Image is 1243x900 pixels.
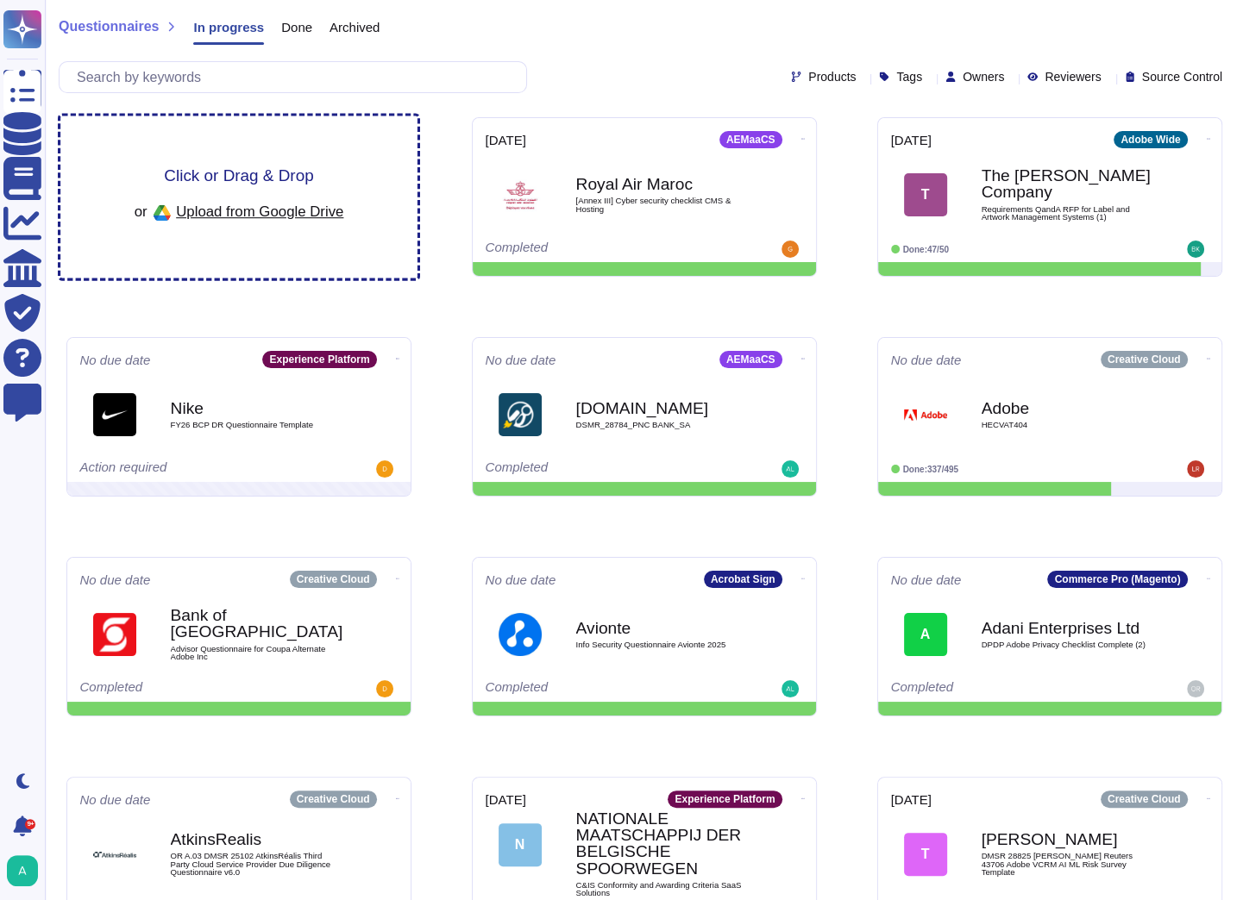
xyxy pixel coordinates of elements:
[982,167,1154,200] b: The [PERSON_NAME] Company
[903,465,959,474] span: Done: 337/495
[576,400,749,416] b: [DOMAIN_NAME]
[486,573,556,586] span: No due date
[982,400,1154,416] b: Adobe
[171,645,343,661] span: Advisor Questionnaire for Coupa Alternate Adobe Inc
[486,460,697,478] div: Completed
[576,641,749,649] span: Info Security Questionnaire Avionte 2025
[719,351,782,368] div: AEMaaCS
[499,173,542,216] img: Logo
[1142,71,1222,83] span: Source Control
[262,351,376,368] div: Experience Platform
[1101,791,1188,808] div: Creative Cloud
[576,620,749,636] b: Avionte
[330,21,380,34] span: Archived
[982,852,1154,877] span: DMSR 28825 [PERSON_NAME] Reuters 43706 Adobe VCRM AI ML Risk Survey Template
[376,460,393,478] img: user
[808,71,856,83] span: Products
[164,167,313,184] span: Click or Drag & Drop
[576,197,749,213] span: [Annex III] Cyber security checklist CMS & Hosting
[376,680,393,697] img: user
[576,810,749,877] b: NATIONALE MAATSCHAPPIJ DER BELGISCHE SPOORWEGEN
[486,134,526,147] span: [DATE]
[499,613,542,656] img: Logo
[1187,680,1204,697] img: user
[80,680,292,697] div: Completed
[782,241,799,258] img: user
[1047,571,1187,588] div: Commerce Pro (Magento)
[499,823,542,866] div: N
[982,831,1154,847] b: [PERSON_NAME]
[80,573,151,586] span: No due date
[176,203,343,219] span: Upload from Google Drive
[171,607,343,640] b: Bank of [GEOGRAPHIC_DATA]
[982,421,1154,429] span: HECVAT404
[1114,131,1187,148] div: Adobe Wide
[1101,351,1188,368] div: Creative Cloud
[891,353,962,366] span: No due date
[1045,71,1101,83] span: Reviewers
[904,173,947,216] div: T
[171,831,343,847] b: AtkinsRealis
[171,400,343,416] b: Nike
[782,460,799,478] img: user
[782,680,799,697] img: user
[7,855,38,886] img: user
[93,833,136,876] img: Logo
[93,613,136,656] img: Logo
[896,71,922,83] span: Tags
[499,393,542,436] img: Logo
[719,131,782,148] div: AEMaaCS
[891,680,1102,697] div: Completed
[281,21,312,34] span: Done
[171,421,343,429] span: FY26 BCP DR Questionnaire Template
[290,791,377,808] div: Creative Cloud
[80,793,151,806] span: No due date
[576,881,749,897] span: C&IS Conformity and Awarding Criteria SaaS Solutions
[25,819,35,829] div: 9+
[668,791,782,808] div: Experience Platform
[486,353,556,366] span: No due date
[134,198,343,228] div: or
[576,176,749,192] b: Royal Air Maroc
[290,571,377,588] div: Creative Cloud
[891,793,932,806] span: [DATE]
[904,393,947,436] img: Logo
[486,241,697,258] div: Completed
[963,71,1004,83] span: Owners
[982,641,1154,649] span: DPDP Adobe Privacy Checklist Complete (2)
[80,353,151,366] span: No due date
[486,793,526,806] span: [DATE]
[891,134,932,147] span: [DATE]
[904,833,947,876] div: T
[68,62,526,92] input: Search by keywords
[1187,241,1204,258] img: user
[171,852,343,877] span: OR A.03 DMSR 25102 AtkinsRéalis Third Party Cloud Service Provider Due Diligence Questionnaire v6.0
[1187,460,1204,478] img: user
[576,421,749,429] span: DSMR_28784_PNC BANK_SA
[891,573,962,586] span: No due date
[903,245,949,254] span: Done: 47/50
[904,613,947,656] div: A
[982,205,1154,222] span: Requirements QandA RFP for Label and Artwork Management Systems (1)
[80,460,292,478] div: Action required
[93,393,136,436] img: Logo
[147,198,176,228] img: google drive
[59,20,159,34] span: Questionnaires
[3,852,50,890] button: user
[193,21,264,34] span: In progress
[704,571,782,588] div: Acrobat Sign
[486,680,697,697] div: Completed
[982,620,1154,636] b: Adani Enterprises Ltd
